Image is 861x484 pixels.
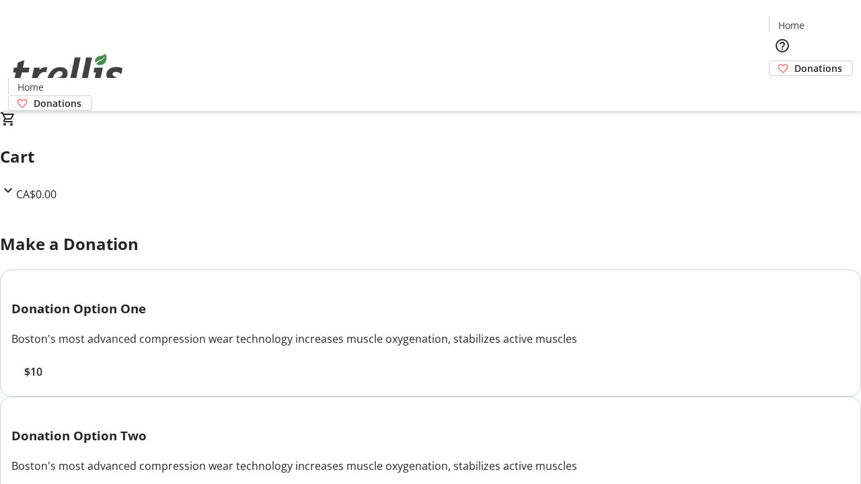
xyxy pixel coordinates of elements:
span: Donations [794,61,842,75]
a: Donations [8,95,92,111]
button: Help [769,32,796,59]
h3: Donation Option One [11,299,850,318]
div: Boston's most advanced compression wear technology increases muscle oxygenation, stabilizes activ... [11,458,850,474]
button: Cart [769,76,796,103]
span: CA$0.00 [16,187,57,202]
span: $10 [24,364,42,380]
div: Boston's most advanced compression wear technology increases muscle oxygenation, stabilizes activ... [11,331,850,347]
a: Donations [769,61,853,76]
h3: Donation Option Two [11,426,850,445]
span: Home [17,80,44,94]
img: Orient E2E Organization FF5IkU6PR7's Logo [8,39,128,106]
span: Home [778,18,804,32]
button: $10 [11,364,54,380]
span: Donations [34,96,81,110]
a: Home [770,18,813,32]
a: Home [9,80,52,94]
